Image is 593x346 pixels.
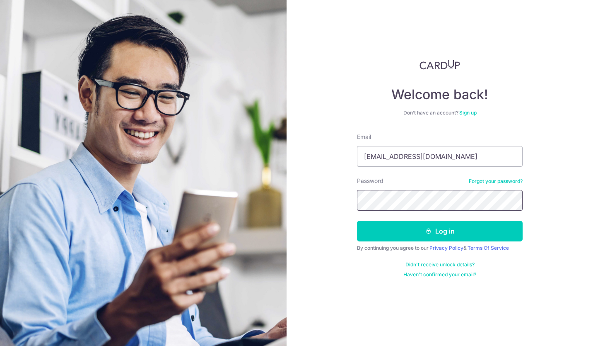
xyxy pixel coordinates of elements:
a: Forgot your password? [469,178,523,185]
button: Log in [357,221,523,241]
a: Sign up [459,110,477,116]
div: Don’t have an account? [357,110,523,116]
a: Didn't receive unlock details? [405,261,475,268]
img: CardUp Logo [419,60,460,70]
label: Email [357,133,371,141]
label: Password [357,177,383,185]
a: Haven't confirmed your email? [403,271,476,278]
a: Privacy Policy [429,245,463,251]
h4: Welcome back! [357,86,523,103]
a: Terms Of Service [468,245,509,251]
input: Enter your Email [357,146,523,167]
div: By continuing you agree to our & [357,245,523,251]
